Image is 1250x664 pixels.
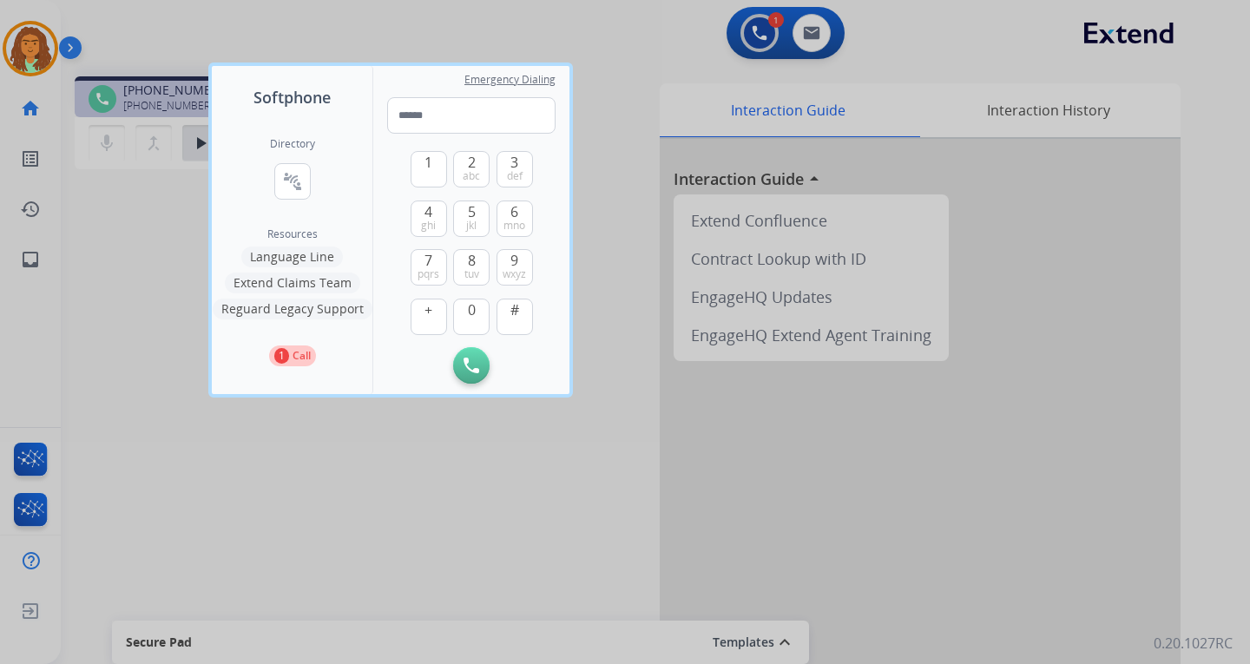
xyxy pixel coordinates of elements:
button: 7pqrs [411,249,447,286]
span: 9 [510,250,518,271]
span: 3 [510,152,518,173]
button: 8tuv [453,249,490,286]
span: ghi [421,219,436,233]
span: def [507,169,523,183]
span: 8 [468,250,476,271]
p: 1 [274,348,289,364]
button: 3def [497,151,533,187]
span: tuv [464,267,479,281]
button: # [497,299,533,335]
span: + [424,299,432,320]
span: 1 [424,152,432,173]
span: Resources [267,227,318,241]
button: 4ghi [411,201,447,237]
span: Emergency Dialing [464,73,556,87]
span: Softphone [253,85,331,109]
button: Language Line [241,247,343,267]
span: 0 [468,299,476,320]
button: 6mno [497,201,533,237]
button: Extend Claims Team [225,273,360,293]
span: 5 [468,201,476,222]
span: 2 [468,152,476,173]
button: 9wxyz [497,249,533,286]
span: pqrs [418,267,439,281]
span: 6 [510,201,518,222]
span: 7 [424,250,432,271]
span: mno [503,219,525,233]
p: Call [293,348,311,364]
mat-icon: connect_without_contact [282,171,303,192]
img: call-button [464,358,479,373]
span: jkl [466,219,477,233]
p: 0.20.1027RC [1154,633,1233,654]
button: 2abc [453,151,490,187]
span: abc [463,169,480,183]
h2: Directory [270,137,315,151]
button: Reguard Legacy Support [213,299,372,319]
span: # [510,299,519,320]
span: wxyz [503,267,526,281]
button: + [411,299,447,335]
button: 0 [453,299,490,335]
button: 1Call [269,345,316,366]
span: 4 [424,201,432,222]
button: 5jkl [453,201,490,237]
button: 1 [411,151,447,187]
